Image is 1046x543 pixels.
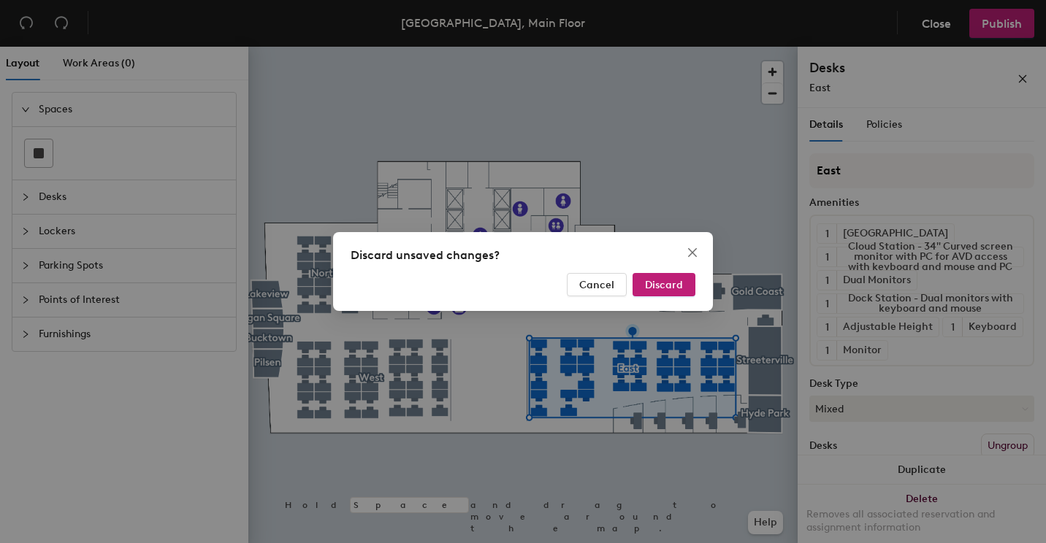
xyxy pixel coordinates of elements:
[633,273,695,296] button: Discard
[681,241,704,264] button: Close
[687,247,698,258] span: close
[681,247,704,258] span: Close
[351,247,695,264] div: Discard unsaved changes?
[579,279,614,291] span: Cancel
[567,273,627,296] button: Cancel
[645,279,683,291] span: Discard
